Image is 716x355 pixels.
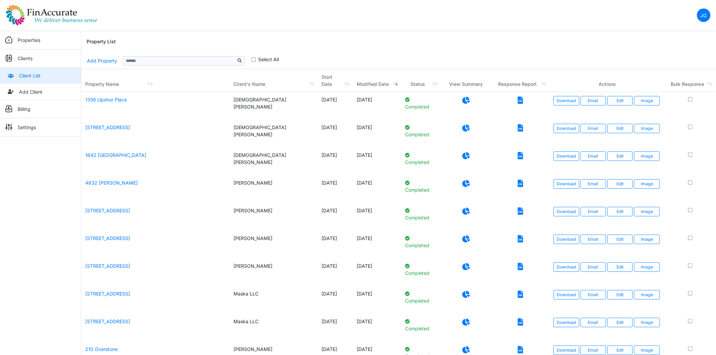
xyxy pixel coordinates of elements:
button: Email [581,346,606,355]
td: [DEMOGRAPHIC_DATA][PERSON_NAME] [229,92,317,120]
th: Client's Name: activate to sort column ascending [229,69,317,92]
button: Email [581,96,606,105]
a: [STREET_ADDRESS] [85,291,130,297]
a: Add Property [87,55,117,67]
p: Settings [18,124,36,131]
button: Email [581,207,606,216]
a: Edit [607,151,633,161]
p: Completed [405,290,437,304]
a: Edit [607,235,633,244]
a: Download [554,262,579,272]
button: Image [634,262,659,272]
td: [DEMOGRAPHIC_DATA][PERSON_NAME] [229,147,317,175]
a: Download [554,124,579,133]
p: Completed [405,207,437,221]
a: JG [697,8,711,22]
td: [DATE] [353,258,401,286]
p: Completed [405,151,437,166]
p: Completed [405,124,437,138]
td: [DATE] [353,286,401,314]
input: Sizing example input [123,56,235,66]
td: [PERSON_NAME] [229,175,317,203]
td: [DATE] [317,147,353,175]
td: [DATE] [353,203,401,231]
td: [DATE] [317,120,353,147]
p: Completed [405,96,437,110]
button: Email [581,151,606,161]
a: Download [554,346,579,355]
a: Edit [607,96,633,105]
button: Image [634,290,659,300]
button: Image [634,235,659,244]
button: Image [634,318,659,327]
td: [DATE] [353,92,401,120]
a: [STREET_ADDRESS] [85,263,130,269]
button: Email [581,124,606,133]
td: [DATE] [317,203,353,231]
button: Email [581,290,606,300]
td: [DATE] [353,147,401,175]
td: [DATE] [317,92,353,120]
td: [DATE] [317,286,353,314]
h6: Property List [87,39,116,45]
a: Edit [607,207,633,216]
th: Response Report: activate to sort column ascending [491,69,550,92]
p: Completed [405,179,437,193]
td: [PERSON_NAME] [229,258,317,286]
p: Completed [405,262,437,277]
a: Edit [607,318,633,327]
a: Edit [607,124,633,133]
td: [DATE] [353,120,401,147]
th: Modified Date: activate to sort column ascending [353,69,401,92]
th: Start Date: activate to sort column ascending [317,69,353,92]
p: Billing [18,105,30,113]
a: 4832 [PERSON_NAME] [85,180,138,186]
a: [STREET_ADDRESS] [85,124,130,130]
button: Image [634,179,659,189]
th: Bulk Response: activate to sort column ascending [665,69,716,92]
td: [DEMOGRAPHIC_DATA][PERSON_NAME] [229,120,317,147]
th: Status: activate to sort column ascending [401,69,441,92]
th: Actions [550,69,665,92]
p: Completed [405,318,437,332]
a: [STREET_ADDRESS] [85,235,130,241]
th: View Summary [441,69,491,92]
a: Download [554,96,579,105]
a: [STREET_ADDRESS] [85,208,130,213]
td: [DATE] [353,231,401,258]
button: Email [581,318,606,327]
td: [DATE] [317,231,353,258]
a: Edit [607,179,633,189]
label: Select All [258,56,279,63]
button: Email [581,179,606,189]
th: Property Name: activate to sort column ascending [81,69,229,92]
td: [DATE] [317,314,353,341]
a: Download [554,179,579,189]
button: Image [634,151,659,161]
a: 210 Overstone [85,346,118,352]
p: Completed [405,235,437,249]
td: [PERSON_NAME] [229,231,317,258]
p: JG [701,12,707,19]
a: [STREET_ADDRESS] [85,318,130,324]
a: Download [554,207,579,216]
a: 1356 Upshur Place [85,97,127,102]
img: sidemenu_settings.png [5,124,12,131]
img: sidemenu_client.png [5,55,12,62]
p: Clients [18,55,32,62]
button: Image [634,346,659,355]
td: [PERSON_NAME] [229,203,317,231]
img: spp logo [5,4,97,26]
button: Image [634,96,659,105]
img: sidemenu_properties.png [5,37,12,43]
td: Maska LLC [229,314,317,341]
a: Download [554,151,579,161]
img: sidemenu_billing.png [5,105,12,112]
a: Edit [607,346,633,355]
td: [DATE] [353,175,401,203]
td: [DATE] [317,175,353,203]
a: 1642 [GEOGRAPHIC_DATA] [85,152,146,158]
button: Image [634,207,659,216]
td: [DATE] [353,314,401,341]
a: Download [554,290,579,300]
